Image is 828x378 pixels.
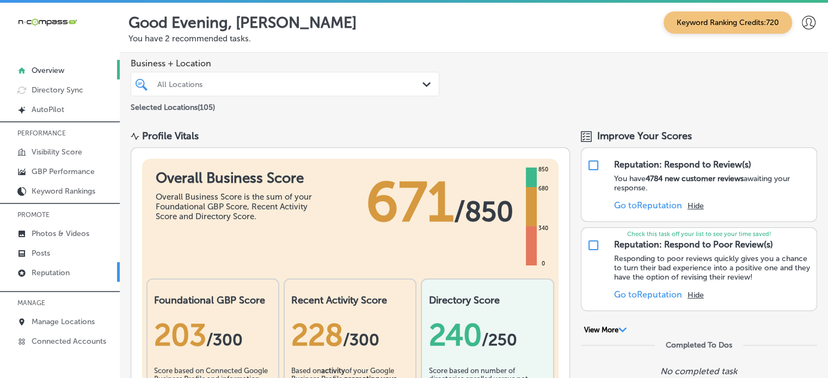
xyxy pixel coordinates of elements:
[614,174,811,193] p: You have awaiting your response.
[688,290,704,300] button: Hide
[428,294,546,306] h2: Directory Score
[32,268,70,277] p: Reputation
[32,105,64,114] p: AutoPilot
[454,195,513,228] span: / 850
[343,330,379,350] span: /300
[366,170,454,235] span: 671
[32,66,64,75] p: Overview
[660,366,737,376] p: No completed task
[614,289,682,300] a: Go toReputation
[664,11,792,34] span: Keyword Ranking Credits: 720
[32,167,95,176] p: GBP Performance
[536,184,550,193] div: 680
[666,340,732,350] div: Completed To Dos
[536,165,550,174] div: 850
[614,239,773,250] div: Reputation: Respond to Poor Review(s)
[614,200,682,210] a: Go toReputation
[481,330,517,350] span: /250
[291,294,409,306] h2: Recent Activity Score
[688,201,704,210] button: Hide
[597,130,692,142] span: Improve Your Scores
[536,224,550,233] div: 340
[128,34,819,44] p: You have 2 recommended tasks.
[157,79,424,89] div: All Locations
[321,367,345,375] b: activity
[539,259,547,268] div: 0
[291,317,409,353] div: 228
[614,159,751,170] div: Reputation: Respond to Review(s)
[142,130,199,142] div: Profile Vitals
[32,337,106,346] p: Connected Accounts
[32,147,82,157] p: Visibility Score
[614,254,811,282] p: Responding to poor reviews quickly gives you a chance to turn their bad experience into a positiv...
[32,229,89,238] p: Photos & Videos
[131,98,215,112] p: Selected Locations ( 105 )
[154,317,272,353] div: 203
[206,330,243,350] span: / 300
[154,294,272,306] h2: Foundational GBP Score
[32,187,95,196] p: Keyword Rankings
[646,174,744,183] strong: 4784 new customer reviews
[581,325,630,335] button: View More
[156,192,319,221] div: Overall Business Score is the sum of your Foundational GBP Score, Recent Activity Score and Direc...
[32,85,83,95] p: Directory Sync
[581,231,817,238] p: Check this task off your list to see your time saved!
[32,249,50,258] p: Posts
[156,170,319,187] h1: Overall Business Score
[128,14,357,32] p: Good Evening, [PERSON_NAME]
[131,58,439,69] span: Business + Location
[17,17,77,27] img: 660ab0bf-5cc7-4cb8-ba1c-48b5ae0f18e60NCTV_CLogo_TV_Black_-500x88.png
[428,317,546,353] div: 240
[32,317,95,326] p: Manage Locations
